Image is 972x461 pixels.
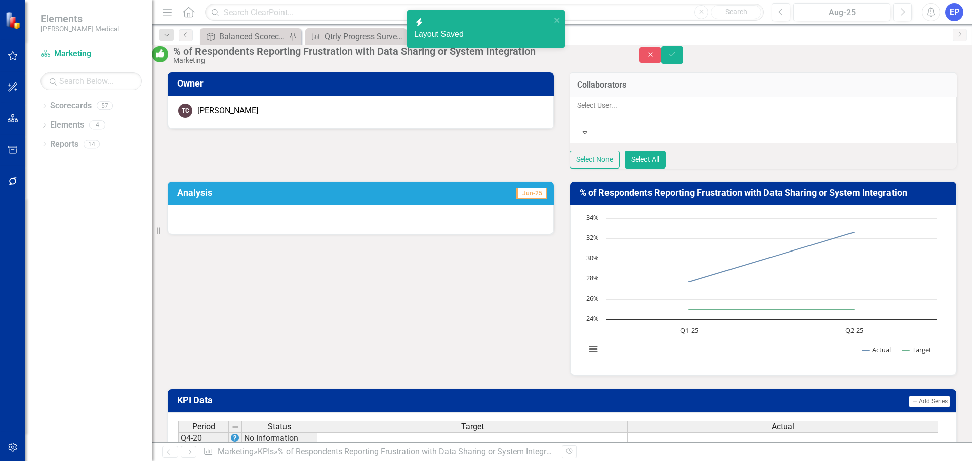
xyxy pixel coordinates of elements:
button: EP [945,3,963,21]
a: Qtrly Progress Survey of Availability of Data, Data Access, and the Analytical Resources that are... [308,30,404,43]
a: Balanced Scorecard (Daily Huddle) [202,30,286,43]
text: 26% [586,294,599,303]
text: 32% [586,233,599,242]
div: Balanced Scorecard (Daily Huddle) [219,30,286,43]
text: 30% [586,253,599,262]
img: EPrye+mTK9pvt+TU27aWpTKctATH3YPfOpp6JwpcOnVRu8ICjoSzQQ4ga9ifFOM3l6IArfXMrAt88bUovrqVHL8P7rjhUPFG0... [231,434,239,442]
div: TC [178,104,192,118]
g: Target, line 2 of 2 with 2 data points. [687,307,857,311]
div: 57 [97,102,113,110]
td: Q4-20 [178,432,229,444]
div: Marketing [173,57,619,64]
div: Chart. Highcharts interactive chart. [581,213,946,365]
input: Search Below... [40,72,142,90]
div: Layout Saved [414,29,551,40]
a: Reports [50,139,78,150]
span: Actual [772,422,794,431]
a: Marketing [218,447,254,456]
div: Aug-25 [797,7,887,19]
h3: % of Respondents Reporting Frustration with Data Sharing or System Integration [580,188,950,198]
div: % of Respondents Reporting Frustration with Data Sharing or System Integration [278,447,564,456]
div: Select User... [577,100,949,110]
button: close [554,14,561,26]
span: Period [192,422,215,431]
div: % of Respondents Reporting Frustration with Data Sharing or System Integration [173,46,619,57]
button: Search [711,5,761,19]
h3: Collaborators [577,80,949,90]
a: KPIs [258,447,274,456]
div: 14 [84,140,100,148]
a: Scorecards [50,100,92,112]
div: 4 [89,121,105,130]
img: ClearPoint Strategy [4,11,24,30]
a: Elements [50,119,84,131]
text: Q2-25 [845,326,863,335]
div: Qtrly Progress Survey of Availability of Data, Data Access, and the Analytical Resources that are... [325,30,404,43]
button: Select All [625,151,666,169]
span: Elements [40,13,119,25]
div: » » [203,446,554,458]
button: Add Series [909,396,950,406]
button: Aug-25 [793,3,890,21]
h3: Owner [177,78,548,89]
a: Marketing [40,48,142,60]
button: View chart menu, Chart [586,342,600,356]
input: Search ClearPoint... [205,4,764,21]
button: Select None [570,151,620,169]
span: Jun-25 [516,188,547,199]
img: On or Above Target [152,46,168,62]
small: [PERSON_NAME] Medical [40,25,119,33]
span: Status [268,422,291,431]
img: 8DAGhfEEPCf229AAAAAElFTkSuQmCC [231,423,239,431]
span: Target [461,422,484,431]
svg: Interactive chart [581,213,942,365]
h3: KPI Data [177,395,532,405]
button: Show Target [902,345,932,354]
text: 24% [586,314,599,323]
text: 28% [586,273,599,282]
h3: Analysis [177,188,373,198]
div: [PERSON_NAME] [197,105,258,117]
button: Show Actual [862,345,891,354]
text: 34% [586,213,599,222]
span: Search [725,8,747,16]
td: No Information [242,432,317,444]
text: Q1-25 [680,326,698,335]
